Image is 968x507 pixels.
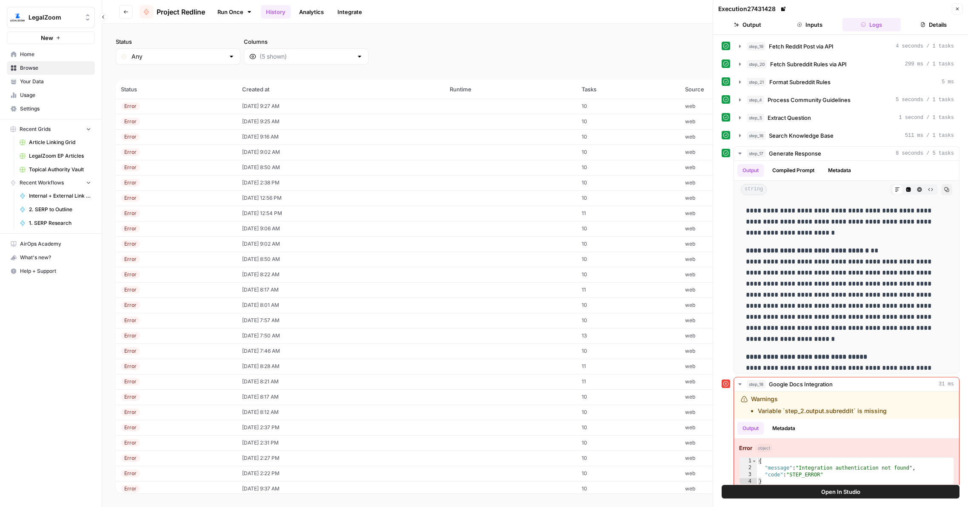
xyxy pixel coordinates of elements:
[121,179,140,187] div: Error
[747,42,765,51] span: step_19
[244,37,368,46] label: Columns
[237,435,445,450] td: [DATE] 2:31 PM
[756,444,772,452] span: object
[577,435,680,450] td: 10
[680,160,801,175] td: web
[577,221,680,236] td: 10
[905,60,954,68] span: 299 ms / 1 tasks
[116,37,240,46] label: Status
[237,129,445,144] td: [DATE] 9:16 AM
[680,359,801,374] td: web
[769,380,833,388] span: Google Docs Integration
[718,18,777,31] button: Output
[734,391,959,490] div: 31 ms
[734,57,959,71] button: 299 ms / 1 tasks
[237,313,445,328] td: [DATE] 7:57 AM
[332,5,367,19] a: Integrate
[121,485,140,493] div: Error
[577,313,680,328] td: 10
[734,75,959,89] button: 5 ms
[121,424,140,431] div: Error
[823,164,856,177] button: Metadata
[121,408,140,416] div: Error
[237,252,445,267] td: [DATE] 8:50 AM
[577,252,680,267] td: 10
[7,102,95,116] a: Settings
[7,88,95,102] a: Usage
[237,374,445,389] td: [DATE] 8:21 AM
[769,131,834,140] span: Search Knowledge Base
[16,216,95,230] a: 1. SERP Research
[237,267,445,282] td: [DATE] 8:22 AM
[20,125,51,133] span: Recent Grids
[121,332,140,340] div: Error
[157,7,205,17] span: Project Redline
[121,347,140,355] div: Error
[747,78,766,86] span: step_21
[116,65,954,80] span: (59 records)
[121,133,140,141] div: Error
[680,466,801,481] td: web
[294,5,329,19] a: Analytics
[577,420,680,435] td: 10
[29,206,91,213] span: 2. SERP to Outline
[577,236,680,252] td: 10
[680,389,801,405] td: web
[577,297,680,313] td: 10
[121,102,140,110] div: Error
[121,286,140,294] div: Error
[16,189,95,203] a: Internal + External Link Addition
[7,251,94,264] div: What's new?
[121,317,140,324] div: Error
[116,80,237,99] th: Status
[734,161,959,373] div: 8 seconds / 5 tasks
[896,42,954,50] span: 4 seconds / 1 tasks
[577,267,680,282] td: 10
[16,203,95,216] a: 2. SERP to Outline
[680,80,801,99] th: Source
[904,18,963,31] button: Details
[20,179,64,187] span: Recent Workflows
[237,420,445,435] td: [DATE] 2:37 PM
[747,96,764,104] span: step_4
[740,465,757,471] div: 2
[121,363,140,370] div: Error
[29,192,91,200] span: Internal + External Link Addition
[7,75,95,88] a: Your Data
[237,359,445,374] td: [DATE] 8:28 AM
[577,374,680,389] td: 11
[905,132,954,139] span: 511 ms / 1 tasks
[751,395,887,415] div: Warnings
[237,481,445,496] td: [DATE] 9:37 AM
[770,60,847,68] span: Fetch Subreddit Rules via API
[237,175,445,190] td: [DATE] 2:38 PM
[680,175,801,190] td: web
[767,164,820,177] button: Compiled Prompt
[121,454,140,462] div: Error
[7,31,95,44] button: New
[680,129,801,144] td: web
[237,206,445,221] td: [DATE] 12:54 PM
[41,34,53,42] span: New
[260,52,353,61] input: (5 shown)
[680,267,801,282] td: web
[20,51,91,58] span: Home
[747,131,765,140] span: step_16
[29,13,80,22] span: LegalZoom
[237,389,445,405] td: [DATE] 8:17 AM
[16,149,95,163] a: LegalZoom EP Articles
[7,176,95,189] button: Recent Workflows
[212,5,257,19] a: Run Once
[7,7,95,28] button: Workspace: LegalZoom
[29,166,91,173] span: Topical Authority Vault
[20,240,91,248] span: AirOps Academy
[680,374,801,389] td: web
[237,190,445,206] td: [DATE] 12:56 PM
[577,206,680,221] td: 11
[769,78,831,86] span: Format Subreddit Rules
[734,111,959,125] button: 1 second / 1 tasks
[20,64,91,72] span: Browse
[7,251,95,264] button: What's new?
[577,359,680,374] td: 11
[680,297,801,313] td: web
